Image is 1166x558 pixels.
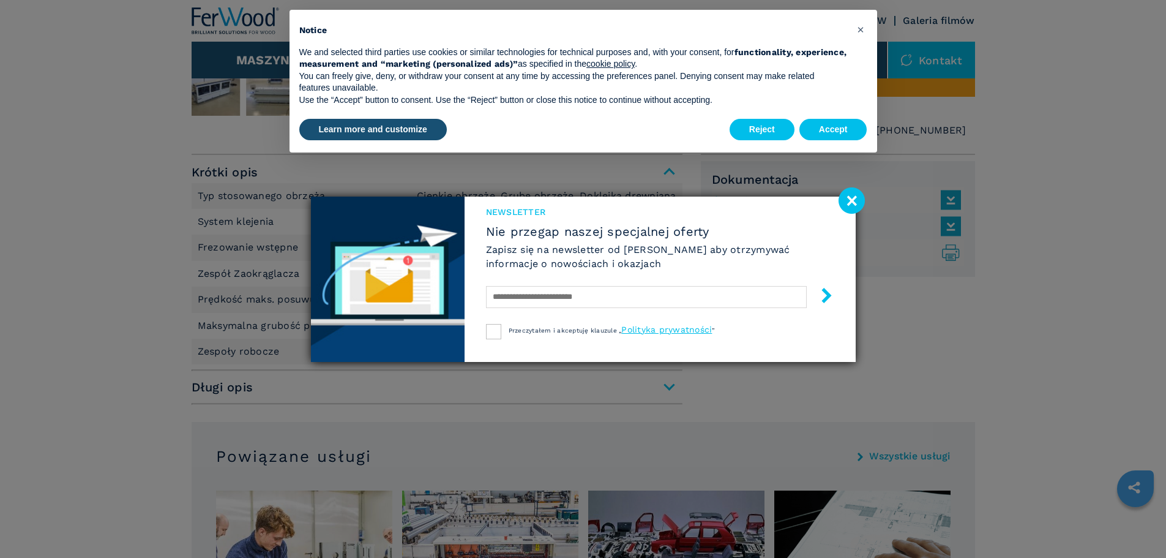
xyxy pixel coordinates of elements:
[712,327,714,334] span: ”
[299,94,848,107] p: Use the “Accept” button to consent. Use the “Reject” button or close this notice to continue with...
[299,47,847,69] strong: functionality, experience, measurement and “marketing (personalized ads)”
[299,70,848,94] p: You can freely give, deny, or withdraw your consent at any time by accessing the preferences pane...
[586,59,635,69] a: cookie policy
[299,47,848,70] p: We and selected third parties use cookies or similar technologies for technical purposes and, wit...
[486,243,834,271] h6: Zapisz się na newsletter od [PERSON_NAME] aby otrzymywać informacje o nowościach i okazjach
[730,119,794,141] button: Reject
[311,197,465,362] img: Newsletter image
[799,119,867,141] button: Accept
[857,22,864,37] span: ×
[299,25,848,37] h2: Notice
[509,327,622,334] span: Przeczytałem i akceptuję klauzule „
[299,119,447,141] button: Learn more and customize
[621,325,712,334] a: Polityka prywatności
[486,206,834,218] span: Newsletter
[851,20,871,39] button: Close this notice
[807,283,834,312] button: submit-button
[486,224,834,239] span: Nie przegap naszej specjalnej oferty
